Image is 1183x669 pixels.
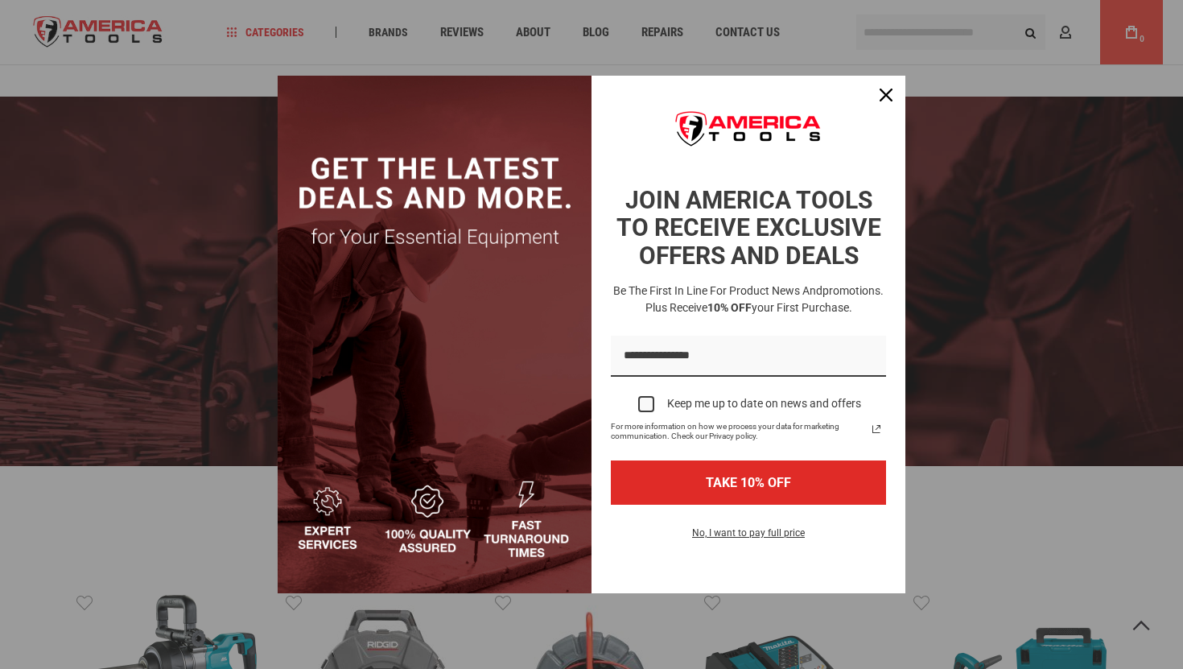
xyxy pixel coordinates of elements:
[679,524,818,551] button: No, I want to pay full price
[667,397,861,411] div: Keep me up to date on news and offers
[707,301,752,314] strong: 10% OFF
[611,460,886,505] button: TAKE 10% OFF
[611,336,886,377] input: Email field
[611,422,867,441] span: For more information on how we process your data for marketing communication. Check our Privacy p...
[616,186,881,270] strong: JOIN AMERICA TOOLS TO RECEIVE EXCLUSIVE OFFERS AND DEALS
[867,419,886,439] svg: link icon
[867,76,905,114] button: Close
[867,419,886,439] a: Read our Privacy Policy
[880,89,892,101] svg: close icon
[868,94,1183,669] iframe: LiveChat chat widget
[608,283,889,316] h3: Be the first in line for product news and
